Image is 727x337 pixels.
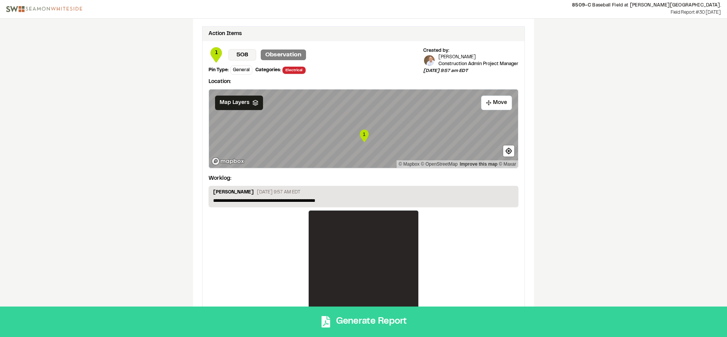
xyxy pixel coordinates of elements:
[282,67,306,74] span: Electrical
[209,49,224,57] span: 1
[399,161,419,167] a: Mapbox
[423,47,518,54] div: Created by:
[261,50,306,60] p: Observation
[255,67,281,73] div: Categories:
[88,2,721,9] p: Baseball Field at [PERSON_NAME][GEOGRAPHIC_DATA].
[228,49,256,61] p: 508
[499,161,516,167] a: Maxar
[211,157,245,166] a: Mapbox logo
[438,54,518,61] p: [PERSON_NAME]
[423,67,518,74] p: [DATE] 9:57 am EDT
[209,78,518,86] p: Location:
[220,99,249,107] span: Map Layers
[209,30,242,38] div: Action Items
[213,189,254,197] p: [PERSON_NAME]
[230,65,252,75] div: General
[572,3,591,7] span: 8509-C
[438,61,518,67] p: Construction Admin Project Manager
[308,210,419,329] a: [DATE] 9:57 am EDT
[359,128,370,144] div: Map marker
[6,6,82,12] img: download
[460,161,497,167] a: Map feedback
[209,89,518,168] canvas: Map
[421,161,458,167] a: OpenStreetMap
[481,96,512,110] button: Move
[209,67,229,73] div: Pin Type:
[88,9,721,16] p: Field Report #30 [DATE]
[257,189,300,196] p: [DATE] 9:57 AM EDT
[363,131,365,137] text: 1
[503,145,514,157] button: Find my location
[209,174,231,183] p: Worklog:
